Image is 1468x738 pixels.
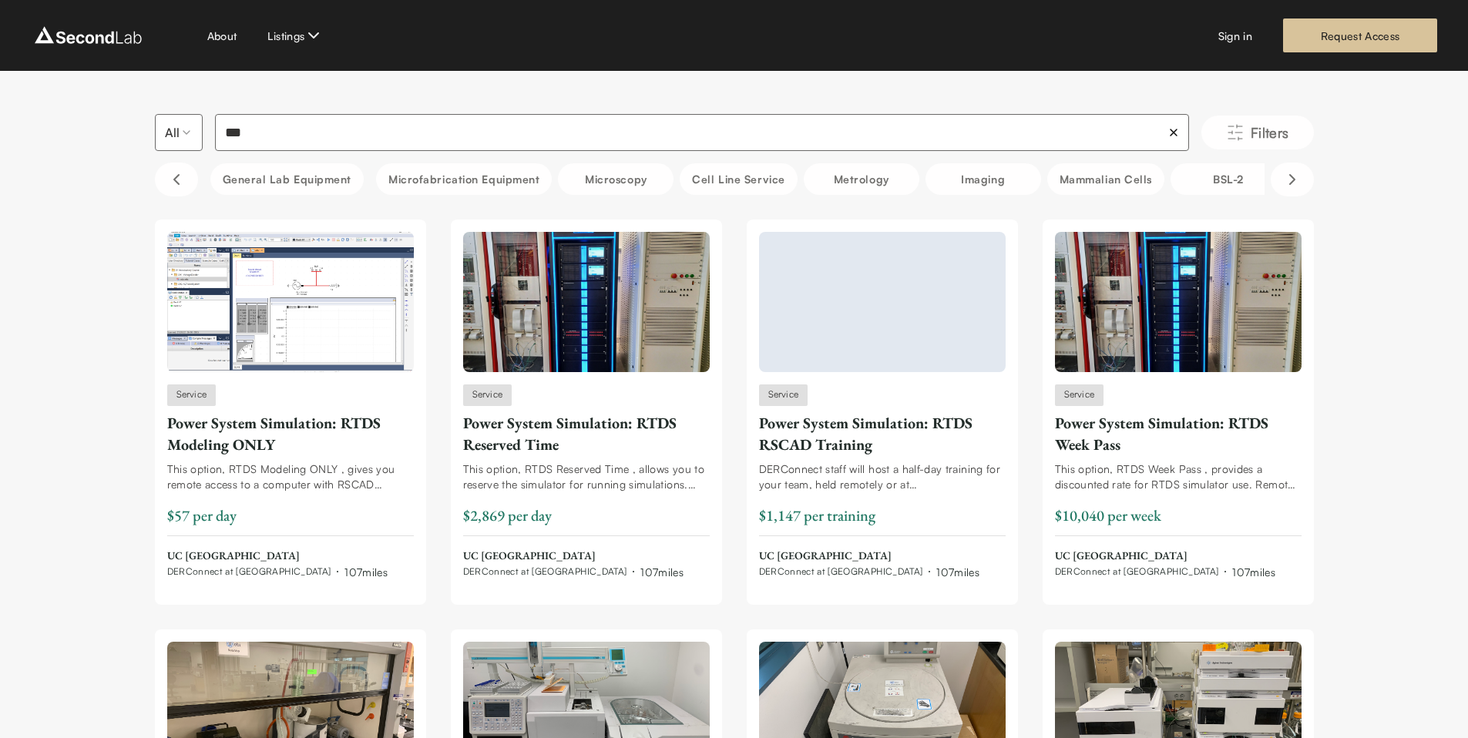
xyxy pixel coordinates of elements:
a: Request Access [1283,18,1437,52]
button: Scroll left [155,163,198,196]
button: General Lab equipment [210,163,364,195]
button: Imaging [925,163,1041,195]
button: Metrology [804,163,919,195]
div: This option, RTDS Reserved Time , allows you to reserve the simulator for running simulations. Re... [463,461,710,492]
button: Microscopy [558,163,674,195]
a: Power System Simulation: RTDS Week PassServicePower System Simulation: RTDS Week PassThis option,... [1055,232,1302,580]
span: Service [167,384,217,406]
div: 107 miles [1232,564,1275,580]
div: Power System Simulation: RTDS RSCAD Training [759,412,1006,455]
button: BSL-2 [1171,163,1286,195]
span: DERConnect at [GEOGRAPHIC_DATA] [759,565,923,578]
span: Service [1055,384,1104,406]
span: UC [GEOGRAPHIC_DATA] [463,548,684,564]
span: UC [GEOGRAPHIC_DATA] [167,548,388,564]
div: This option, RTDS Modeling ONLY , gives you remote access to a computer with RSCAD installed, the... [167,461,414,492]
img: Power System Simulation: RTDS Reserved Time [463,232,710,372]
a: Power System Simulation: RTDS Modeling ONLYServicePower System Simulation: RTDS Modeling ONLYThis... [167,232,414,580]
span: $1,147 per training [759,505,875,525]
button: Filters [1201,116,1314,149]
div: Power System Simulation: RTDS Modeling ONLY [167,412,414,455]
div: 107 miles [936,564,979,580]
img: logo [31,23,146,48]
a: ServicePower System Simulation: RTDS RSCAD TrainingDERConnect staff will host a half-day training... [759,232,1006,580]
span: $2,869 per day [463,505,552,525]
div: Power System Simulation: RTDS Reserved Time [463,412,710,455]
span: Service [463,384,512,406]
div: Power System Simulation: RTDS Week Pass [1055,412,1302,455]
button: Scroll right [1271,163,1314,196]
span: Service [759,384,808,406]
button: Listings [267,26,323,45]
span: DERConnect at [GEOGRAPHIC_DATA] [463,565,627,578]
div: This option, RTDS Week Pass , provides a discounted rate for RTDS simulator use. Remote access wi... [1055,461,1302,492]
span: UC [GEOGRAPHIC_DATA] [759,548,980,564]
a: Power System Simulation: RTDS Reserved TimeServicePower System Simulation: RTDS Reserved TimeThis... [463,232,710,580]
a: About [207,28,237,44]
div: 107 miles [344,564,388,580]
span: DERConnect at [GEOGRAPHIC_DATA] [167,565,331,578]
button: Cell line service [680,163,797,195]
button: Microfabrication Equipment [376,163,552,195]
div: DERConnect staff will host a half-day training for your team, held remotely or at [GEOGRAPHIC_DAT... [759,461,1006,492]
span: Filters [1251,122,1289,143]
span: DERConnect at [GEOGRAPHIC_DATA] [1055,565,1219,578]
span: $57 per day [167,505,237,525]
button: Mammalian Cells [1047,163,1164,195]
span: UC [GEOGRAPHIC_DATA] [1055,548,1276,564]
img: Power System Simulation: RTDS Week Pass [1055,232,1302,372]
img: Power System Simulation: RTDS Modeling ONLY [167,232,414,372]
a: Sign in [1218,28,1252,44]
button: Select listing type [155,114,203,151]
span: $10,040 per week [1055,505,1161,525]
div: 107 miles [640,564,684,580]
